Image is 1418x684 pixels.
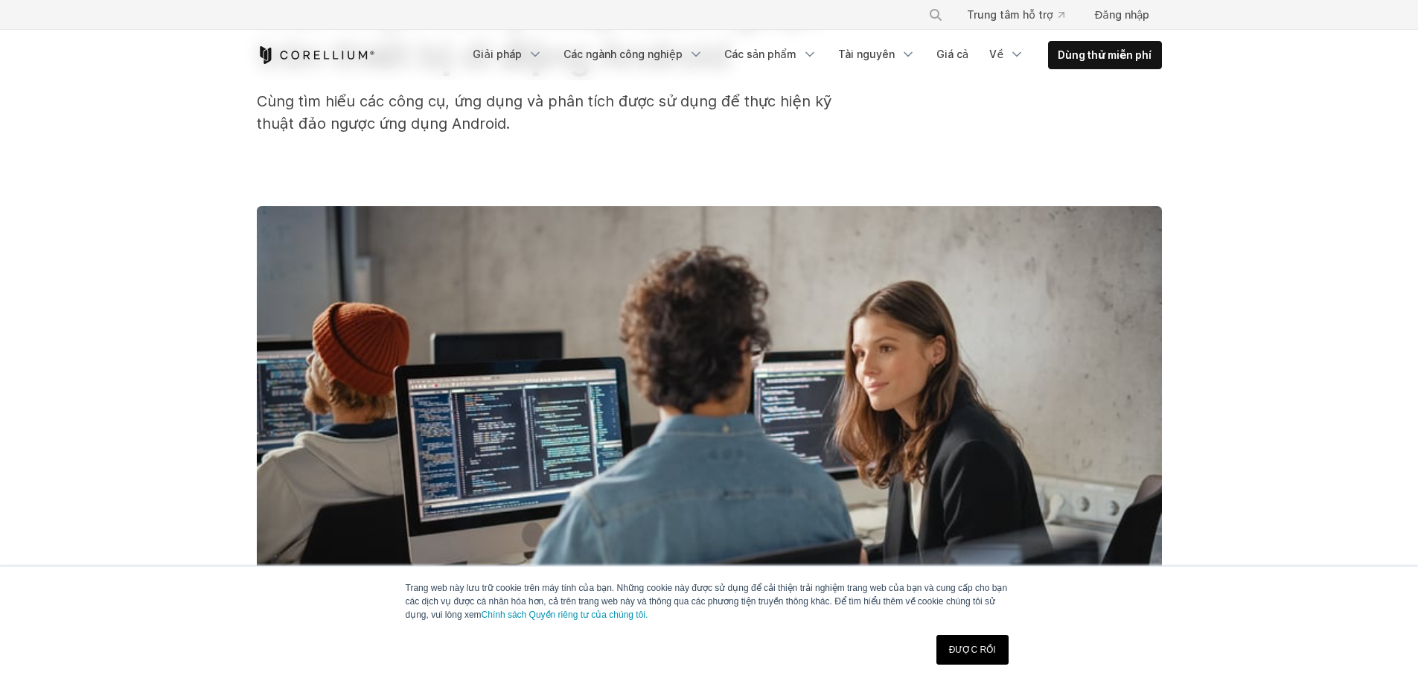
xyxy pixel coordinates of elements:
[838,48,895,60] font: Tài nguyên
[989,48,1003,60] font: Về
[563,48,683,60] font: Các ngành công nghiệp
[922,1,949,28] button: Tìm kiếm
[257,92,832,132] font: Cùng tìm hiểu các công cụ, ứng dụng và phân tích được sử dụng để thực hiện kỹ thuật đảo ngược ứng...
[967,8,1053,21] font: Trung tâm hỗ trợ
[724,48,796,60] font: Các sản phẩm
[473,48,522,60] font: Giải pháp
[936,635,1009,665] a: ĐƯỢC RỒI
[936,48,969,60] font: Giá cả
[910,1,1161,28] div: Menu điều hướng
[482,610,648,620] a: Chính sách Quyền riêng tư của chúng tôi.
[1094,8,1149,21] font: Đăng nhập
[257,46,375,64] a: Trang chủ Corellium
[949,645,996,655] font: ĐƯỢC RỒI
[406,583,1008,620] font: Trang web này lưu trữ cookie trên máy tính của bạn. Những cookie này được sử dụng để cải thiện tr...
[464,41,1161,69] div: Menu điều hướng
[1058,48,1152,61] font: Dùng thử miễn phí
